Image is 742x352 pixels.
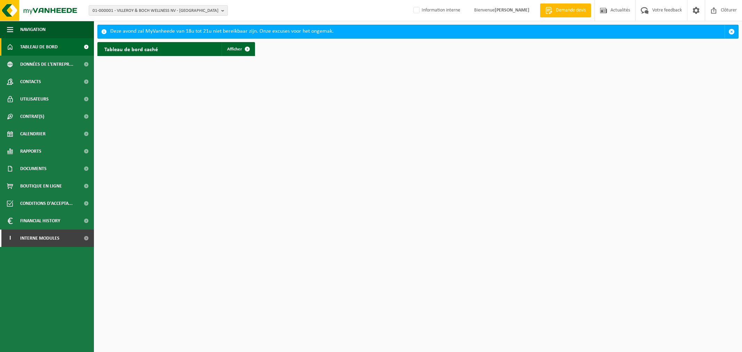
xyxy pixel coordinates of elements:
span: I [7,230,13,247]
span: Interne modules [20,230,59,247]
span: Données de l'entrepr... [20,56,73,73]
span: Documents [20,160,47,177]
strong: [PERSON_NAME] [495,8,529,13]
span: Contrat(s) [20,108,44,125]
a: Afficher [222,42,254,56]
span: Calendrier [20,125,46,143]
button: 01-000001 - VILLEROY & BOCH WELLNESS NV - [GEOGRAPHIC_DATA] [89,5,228,16]
a: Demande devis [540,3,591,17]
span: Conditions d'accepta... [20,195,73,212]
span: 01-000001 - VILLEROY & BOCH WELLNESS NV - [GEOGRAPHIC_DATA] [93,6,218,16]
span: Navigation [20,21,46,38]
h2: Tableau de bord caché [97,42,165,56]
span: Demande devis [554,7,588,14]
span: Boutique en ligne [20,177,62,195]
label: Information interne [412,5,460,16]
span: Afficher [227,47,242,51]
span: Tableau de bord [20,38,58,56]
span: Financial History [20,212,60,230]
span: Utilisateurs [20,90,49,108]
div: Deze avond zal MyVanheede van 18u tot 21u niet bereikbaar zijn. Onze excuses voor het ongemak. [110,25,725,38]
span: Contacts [20,73,41,90]
span: Rapports [20,143,41,160]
